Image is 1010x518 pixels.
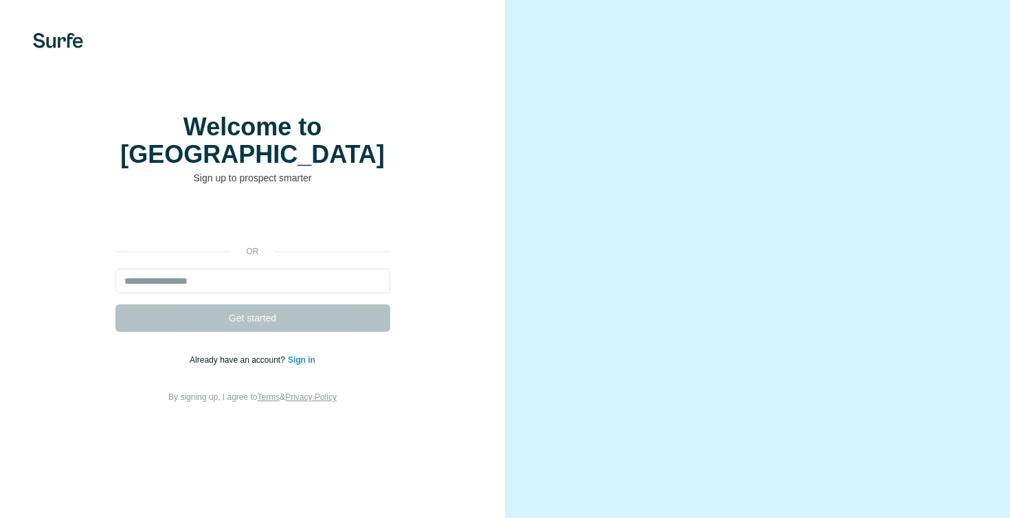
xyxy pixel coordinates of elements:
p: Sign up to prospect smarter [115,171,390,185]
iframe: Tlačítko Přihlášení přes Google [109,205,397,236]
a: Privacy Policy [285,392,337,402]
a: Sign in [288,355,315,365]
img: Surfe's logo [33,33,83,48]
p: or [231,245,275,258]
a: Terms [258,392,280,402]
h1: Welcome to [GEOGRAPHIC_DATA] [115,113,390,168]
span: By signing up, I agree to & [168,392,337,402]
span: Already have an account? [190,355,288,365]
